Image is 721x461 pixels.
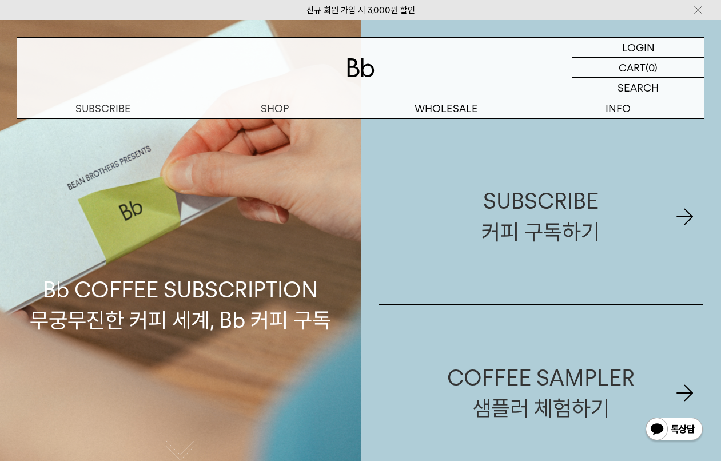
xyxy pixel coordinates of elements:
[379,129,703,304] a: SUBSCRIBE커피 구독하기
[361,98,532,118] p: WHOLESALE
[572,58,704,78] a: CART (0)
[618,78,659,98] p: SEARCH
[17,98,189,118] a: SUBSCRIBE
[306,5,415,15] a: 신규 회원 가입 시 3,000원 할인
[532,98,704,118] p: INFO
[619,58,646,77] p: CART
[622,38,655,57] p: LOGIN
[30,166,331,335] p: Bb COFFEE SUBSCRIPTION 무궁무진한 커피 세계, Bb 커피 구독
[646,58,658,77] p: (0)
[481,186,600,247] div: SUBSCRIBE 커피 구독하기
[572,38,704,58] a: LOGIN
[347,58,375,77] img: 로고
[644,416,704,444] img: 카카오톡 채널 1:1 채팅 버튼
[447,363,635,423] div: COFFEE SAMPLER 샘플러 체험하기
[189,98,360,118] a: SHOP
